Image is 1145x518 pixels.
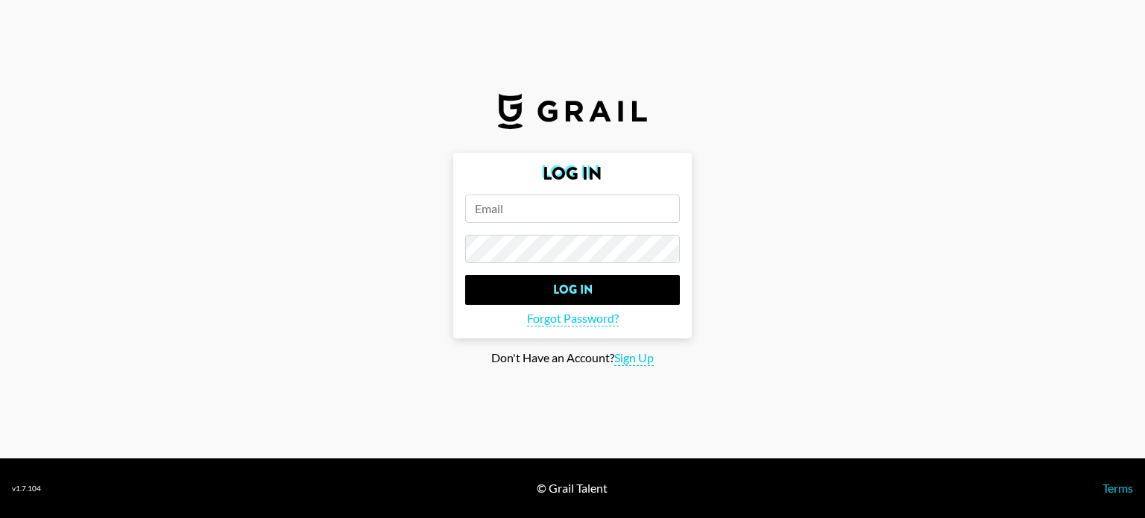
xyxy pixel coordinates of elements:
[1103,481,1133,495] a: Terms
[498,93,647,129] img: Grail Talent Logo
[12,350,1133,366] div: Don't Have an Account?
[12,484,41,493] div: v 1.7.104
[527,311,619,326] span: Forgot Password?
[537,481,608,496] div: © Grail Talent
[465,165,680,183] h2: Log In
[465,195,680,223] input: Email
[614,350,654,366] span: Sign Up
[465,275,680,305] input: Log In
